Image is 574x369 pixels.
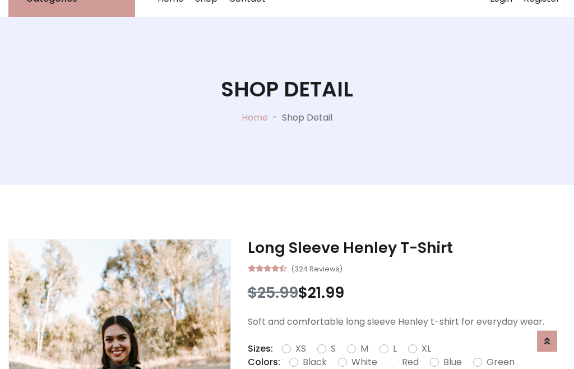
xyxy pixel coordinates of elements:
[248,356,280,369] p: Colors:
[291,261,342,275] small: (324 Reviews)
[282,111,332,124] p: Shop Detail
[295,342,306,356] label: XS
[402,356,419,369] label: Red
[248,315,566,329] p: Soft and comfortable long sleeve Henley t-shirt for everyday wear.
[351,356,377,369] label: White
[487,356,515,369] label: Green
[268,111,282,124] p: -
[248,239,566,257] h3: Long Sleeve Henley T-Shirt
[248,284,566,302] h3: $
[393,342,397,356] label: L
[303,356,327,369] label: Black
[308,282,344,303] span: 21.99
[221,77,353,102] h1: Shop Detail
[242,111,268,124] a: Home
[422,342,431,356] label: XL
[248,342,273,356] p: Sizes:
[360,342,368,356] label: M
[248,282,298,303] span: $25.99
[331,342,336,356] label: S
[443,356,462,369] label: Blue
